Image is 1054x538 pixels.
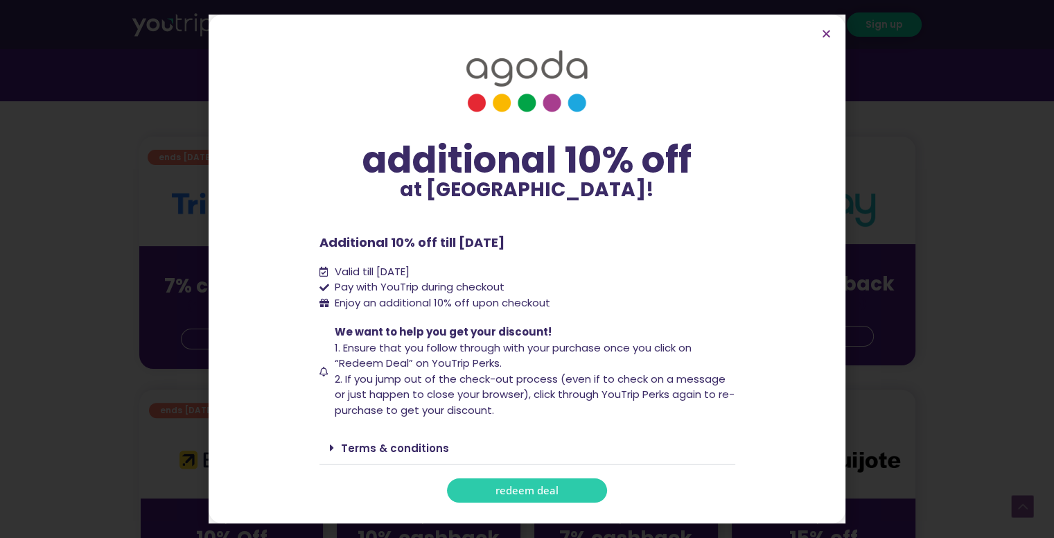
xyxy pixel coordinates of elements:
a: redeem deal [447,478,607,503]
div: Terms & conditions [319,432,735,465]
a: Close [821,28,832,39]
p: at [GEOGRAPHIC_DATA]! [319,180,735,200]
span: redeem deal [495,485,559,496]
p: Additional 10% off till [DATE] [319,233,735,252]
span: 1. Ensure that you follow through with your purchase once you click on “Redeem Deal” on YouTrip P... [335,340,692,371]
div: additional 10% off [319,140,735,180]
a: Terms & conditions [341,441,449,455]
span: Pay with YouTrip during checkout [331,279,504,295]
span: 2. If you jump out of the check-out process (even if to check on a message or just happen to clos... [335,372,735,417]
span: Enjoy an additional 10% off upon checkout [335,295,550,310]
span: We want to help you get your discount! [335,324,552,339]
span: Valid till [DATE] [331,264,410,280]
